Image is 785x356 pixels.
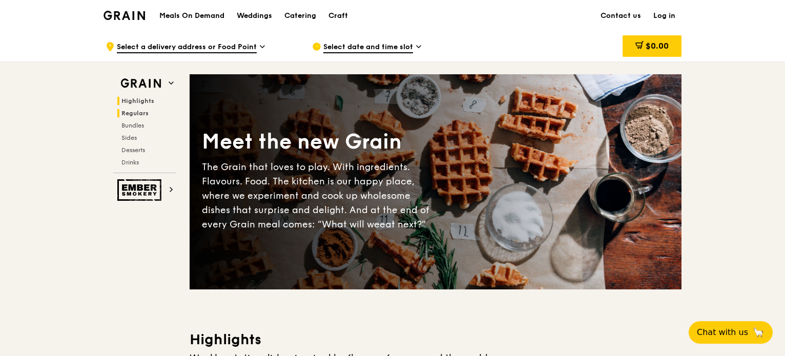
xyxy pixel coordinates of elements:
[231,1,278,31] a: Weddings
[278,1,322,31] a: Catering
[322,1,354,31] a: Craft
[647,1,681,31] a: Log in
[121,97,154,104] span: Highlights
[594,1,647,31] a: Contact us
[121,122,144,129] span: Bundles
[202,160,436,232] div: The Grain that loves to play. With ingredients. Flavours. Food. The kitchen is our happy place, w...
[117,74,164,93] img: Grain web logo
[646,41,669,51] span: $0.00
[104,11,145,20] img: Grain
[380,219,426,230] span: eat next?”
[117,179,164,201] img: Ember Smokery web logo
[159,11,224,21] h1: Meals On Demand
[121,159,139,166] span: Drinks
[284,1,316,31] div: Catering
[190,330,681,349] h3: Highlights
[323,42,413,53] span: Select date and time slot
[237,1,272,31] div: Weddings
[328,1,348,31] div: Craft
[202,128,436,156] div: Meet the new Grain
[697,326,748,339] span: Chat with us
[752,326,765,339] span: 🦙
[121,110,149,117] span: Regulars
[117,42,257,53] span: Select a delivery address or Food Point
[121,134,137,141] span: Sides
[121,146,145,154] span: Desserts
[689,321,773,344] button: Chat with us🦙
